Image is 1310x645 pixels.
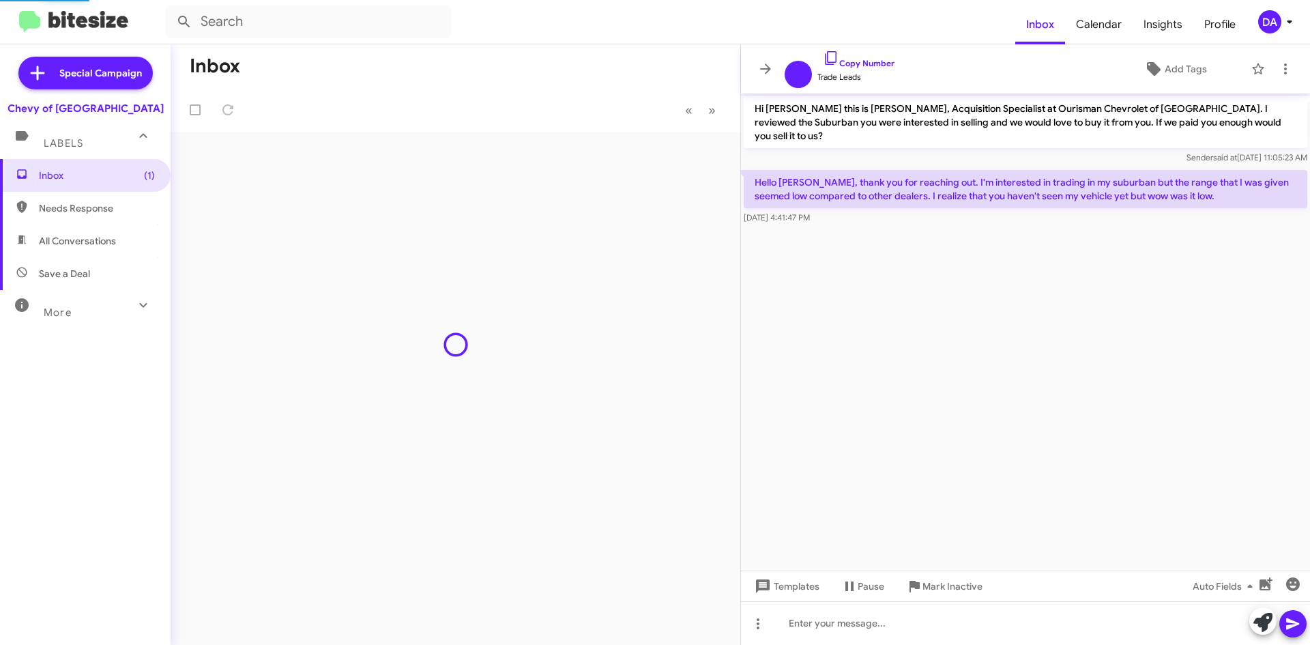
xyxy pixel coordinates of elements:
p: Hi [PERSON_NAME] this is [PERSON_NAME], Acquisition Specialist at Ourisman Chevrolet of [GEOGRAPH... [744,96,1307,148]
nav: Page navigation example [678,96,724,124]
a: Copy Number [823,58,894,68]
span: All Conversations [39,234,116,248]
span: Trade Leads [817,70,894,84]
button: Templates [741,574,830,599]
span: Auto Fields [1193,574,1258,599]
span: Pause [858,574,884,599]
button: Mark Inactive [895,574,993,599]
span: said at [1213,152,1237,162]
a: Special Campaign [18,57,153,89]
span: (1) [144,169,155,182]
span: Mark Inactive [922,574,982,599]
h1: Inbox [190,55,240,77]
span: Needs Response [39,201,155,215]
button: Auto Fields [1182,574,1269,599]
span: « [685,102,693,119]
div: DA [1258,10,1281,33]
span: Add Tags [1165,57,1207,81]
span: » [708,102,716,119]
span: Inbox [39,169,155,182]
a: Inbox [1015,5,1065,44]
span: Labels [44,137,83,149]
div: Chevy of [GEOGRAPHIC_DATA] [8,102,164,115]
p: Hello [PERSON_NAME], thank you for reaching out. I'm interested in trading in my suburban but the... [744,170,1307,208]
button: Previous [677,96,701,124]
a: Insights [1133,5,1193,44]
span: Templates [752,574,819,599]
button: Pause [830,574,895,599]
span: [DATE] 4:41:47 PM [744,212,810,223]
a: Calendar [1065,5,1133,44]
span: Special Campaign [59,66,142,80]
span: More [44,306,72,319]
input: Search [165,5,452,38]
span: Save a Deal [39,267,90,281]
button: Add Tags [1105,57,1244,81]
a: Profile [1193,5,1247,44]
span: Sender [DATE] 11:05:23 AM [1187,152,1307,162]
button: DA [1247,10,1295,33]
button: Next [700,96,724,124]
